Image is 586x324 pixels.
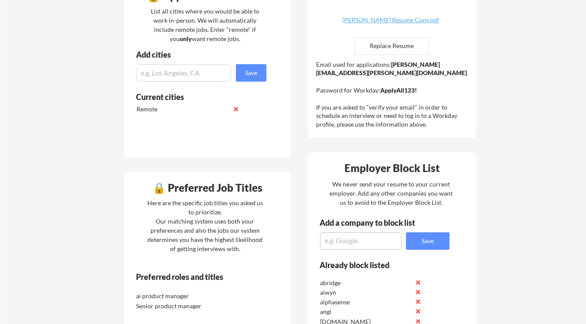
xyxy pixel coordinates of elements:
[145,7,265,43] div: List all cities where you would be able to work in-person. We will automatically include remote j...
[320,261,438,269] div: Already block listed
[145,198,265,253] div: Here are the specific job titles you asked us to prioritize. Our matching system uses both your p...
[136,51,269,59] div: Add cities
[380,86,417,94] strong: ApplyAll123!
[320,288,412,297] div: aiwyn
[320,279,412,287] div: abridge
[236,64,266,82] button: Save
[136,64,231,82] input: e.g. Los Angeles, CA
[136,273,255,281] div: Preferred roles and titles
[406,232,450,250] button: Save
[320,219,429,227] div: Add a company to block list
[180,35,192,42] strong: only
[329,179,453,207] div: We never send your resume to your current employer. Add any other companies you want us to avoid ...
[339,17,443,31] a: [PERSON_NAME] Resume Copy.pdf
[136,93,257,101] div: Current cities
[316,60,470,129] div: Email used for applications: Password for Workday: If you are asked to "verify your email" in ord...
[136,105,228,114] div: Remote
[136,302,228,310] div: Senior product manager
[311,163,474,173] div: Employer Block List
[339,17,443,23] div: [PERSON_NAME] Resume Copy.pdf
[316,61,467,77] strong: [PERSON_NAME][EMAIL_ADDRESS][PERSON_NAME][DOMAIN_NAME]
[320,298,412,307] div: alphasense
[136,292,228,300] div: ai product manager
[320,307,412,316] div: angi
[126,183,289,193] div: 🔒 Preferred Job Titles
